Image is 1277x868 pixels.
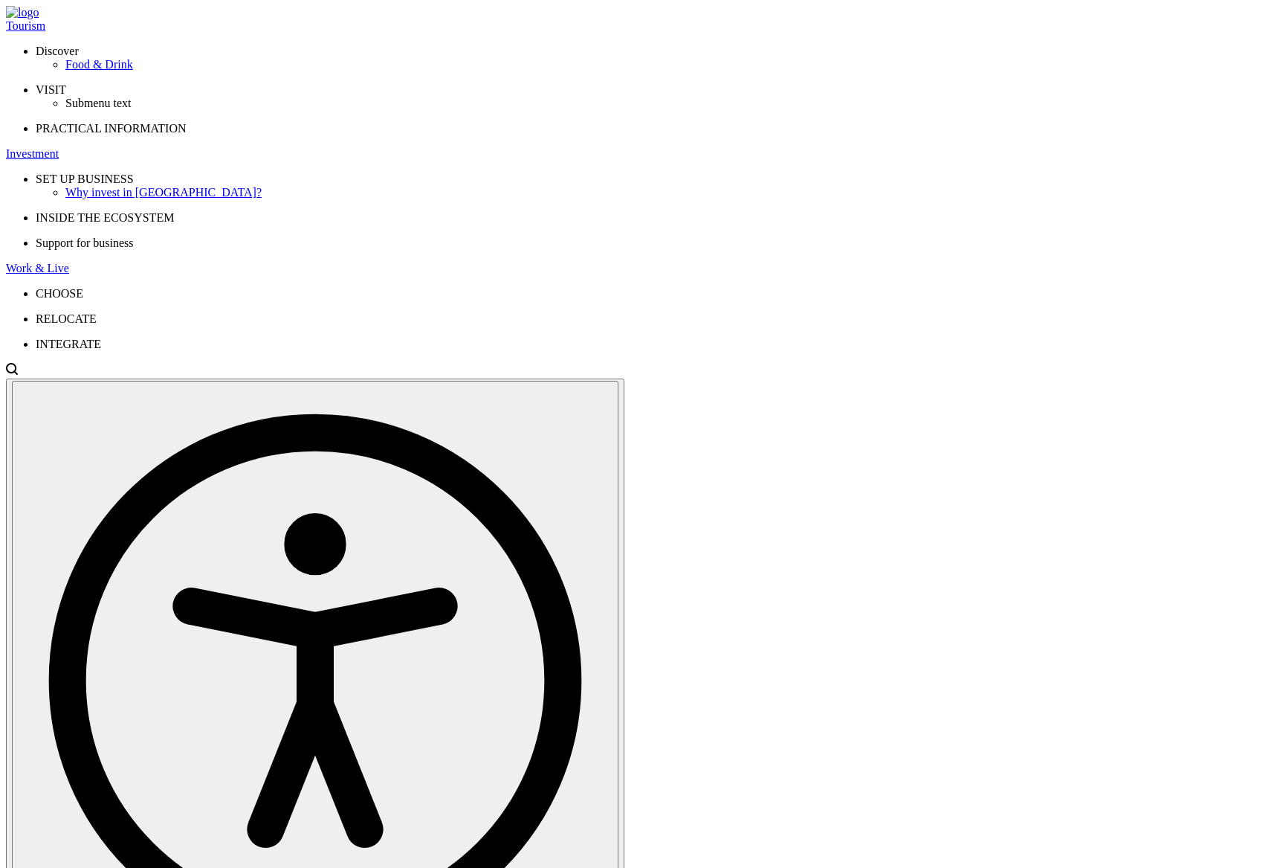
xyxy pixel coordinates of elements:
[6,365,18,378] a: Open search modal
[36,122,187,135] span: PRACTICAL INFORMATION
[36,287,83,300] span: CHOOSE
[6,19,1271,351] nav: Primary navigation
[36,45,79,57] span: Discover
[65,97,131,109] span: Submenu text
[65,58,1271,71] a: Food & Drink
[36,312,97,325] span: RELOCATE
[36,173,134,185] span: SET UP BUSINESS
[36,338,101,350] span: INTEGRATE
[6,147,1271,161] a: Investment
[36,237,134,249] span: Support for business
[6,262,1271,275] a: Work & Live
[36,83,66,96] span: VISIT
[6,19,1271,33] a: Tourism
[65,186,1271,199] a: Why invest in [GEOGRAPHIC_DATA]?
[6,6,39,19] img: logo
[36,211,174,224] span: INSIDE THE ECOSYSTEM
